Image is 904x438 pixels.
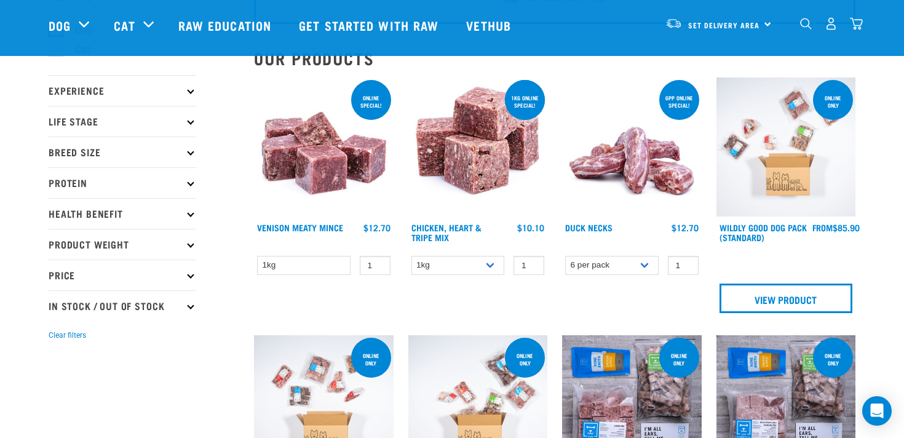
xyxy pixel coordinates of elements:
[49,198,196,229] p: Health Benefit
[257,225,343,229] a: Venison Meaty Mince
[166,1,287,50] a: Raw Education
[850,17,863,30] img: home-icon@2x.png
[800,18,812,30] img: home-icon-1@2x.png
[408,78,548,217] img: 1062 Chicken Heart Tripe Mix 01
[825,17,838,30] img: user.png
[716,78,856,217] img: Dog 0 2sec
[505,346,545,372] div: Online Only
[49,229,196,260] p: Product Weight
[672,223,699,233] div: $12.70
[114,16,135,34] a: Cat
[254,78,394,217] img: 1117 Venison Meat Mince 01
[49,75,196,106] p: Experience
[813,89,853,114] div: Online Only
[49,106,196,137] p: Life Stage
[49,16,71,34] a: Dog
[562,78,702,217] img: Pile Of Duck Necks For Pets
[688,23,759,27] span: Set Delivery Area
[862,396,892,426] div: Open Intercom Messenger
[55,42,95,57] label: Cat
[505,89,545,114] div: 1kg online special!
[659,89,699,114] div: 6pp online special!
[49,260,196,290] p: Price
[813,346,853,372] div: online only
[668,256,699,275] input: 1
[49,290,196,321] p: In Stock / Out Of Stock
[812,223,860,233] div: $85.90
[720,225,807,239] a: Wildly Good Dog Pack (Standard)
[454,1,526,50] a: Vethub
[659,346,699,372] div: online only
[360,256,391,275] input: 1
[517,223,544,233] div: $10.10
[565,225,613,229] a: Duck Necks
[351,89,391,114] div: ONLINE SPECIAL!
[720,284,853,313] a: View Product
[513,256,544,275] input: 1
[665,18,682,29] img: van-moving.png
[49,137,196,167] p: Breed Size
[812,225,833,229] span: FROM
[363,223,391,233] div: $12.70
[49,167,196,198] p: Protein
[411,225,482,239] a: Chicken, Heart & Tripe Mix
[351,346,391,372] div: Online Only
[287,1,454,50] a: Get started with Raw
[49,330,86,341] button: Clear filters
[254,49,855,68] h2: Our Products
